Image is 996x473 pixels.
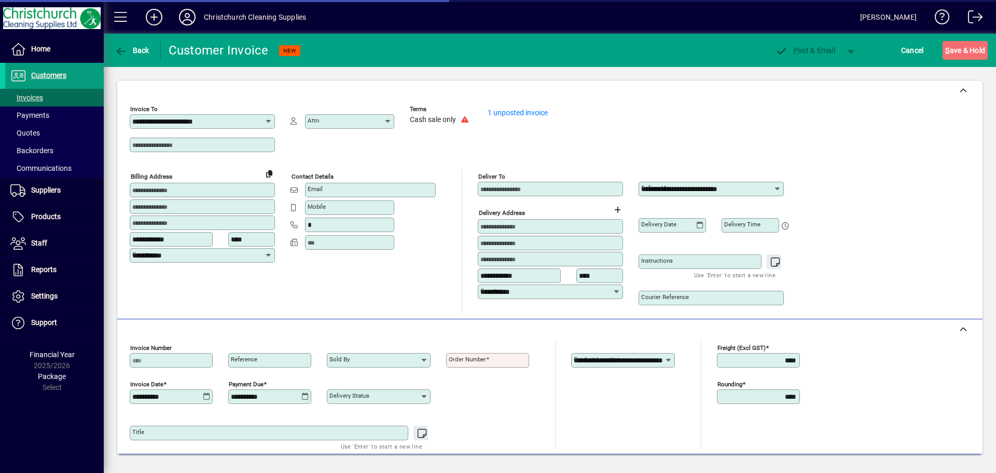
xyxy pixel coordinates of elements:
[717,381,742,388] mat-label: Rounding
[31,318,57,327] span: Support
[901,42,924,59] span: Cancel
[770,41,840,60] button: Post & Email
[5,178,104,204] a: Suppliers
[308,203,326,210] mat-label: Mobile
[308,185,323,193] mat-label: Email
[30,350,75,359] span: Financial Year
[945,46,949,55] span: S
[410,106,472,113] span: Terms
[130,105,158,113] mat-label: Invoice To
[204,9,306,25] div: Christchurch Cleaning Supplies
[449,356,486,363] mat-label: Order number
[717,344,766,352] mat-label: Freight (excl GST)
[860,9,917,25] div: [PERSON_NAME]
[130,381,163,388] mat-label: Invoice date
[5,204,104,230] a: Products
[10,164,72,172] span: Communications
[308,117,319,124] mat-label: Attn
[229,381,264,388] mat-label: Payment due
[641,257,673,264] mat-label: Instructions
[104,41,161,60] app-page-header-button: Back
[169,42,269,59] div: Customer Invoice
[927,2,950,36] a: Knowledge Base
[641,221,676,228] mat-label: Delivery date
[478,173,505,180] mat-label: Deliver To
[5,36,104,62] a: Home
[171,8,204,26] button: Profile
[694,269,776,281] mat-hint: Use 'Enter' to start a new line
[130,344,172,352] mat-label: Invoice number
[329,356,350,363] mat-label: Sold by
[898,41,926,60] button: Cancel
[724,221,760,228] mat-label: Delivery time
[261,165,278,182] button: Copy to Delivery address
[10,93,43,102] span: Invoices
[5,257,104,283] a: Reports
[5,124,104,142] a: Quotes
[115,46,149,55] span: Back
[31,265,57,274] span: Reports
[641,184,670,192] mat-label: Deliver via
[5,142,104,159] a: Backorders
[945,42,985,59] span: ave & Hold
[329,392,369,399] mat-label: Delivery status
[793,46,798,55] span: P
[31,292,58,300] span: Settings
[38,372,66,381] span: Package
[574,356,620,363] mat-label: Product location
[5,159,104,177] a: Communications
[5,283,104,309] a: Settings
[10,129,40,137] span: Quotes
[775,46,835,55] span: ost & Email
[480,287,501,294] mat-label: Country
[112,41,152,60] button: Back
[341,440,422,452] mat-hint: Use 'Enter' to start a new line
[31,212,61,221] span: Products
[5,106,104,124] a: Payments
[137,8,171,26] button: Add
[960,2,983,36] a: Logout
[5,89,104,106] a: Invoices
[31,239,47,247] span: Staff
[410,116,456,124] span: Cash sale only
[31,71,66,79] span: Customers
[488,109,548,117] a: 1 unposted invoice
[609,201,626,218] button: Choose address
[132,251,153,258] mat-label: Country
[641,293,689,301] mat-label: Courier Reference
[132,428,144,436] mat-label: Title
[231,356,257,363] mat-label: Reference
[10,111,49,119] span: Payments
[31,186,61,194] span: Suppliers
[10,146,53,155] span: Backorders
[5,310,104,336] a: Support
[31,45,50,53] span: Home
[5,231,104,256] a: Staff
[283,47,296,54] span: NEW
[943,41,988,60] button: Save & Hold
